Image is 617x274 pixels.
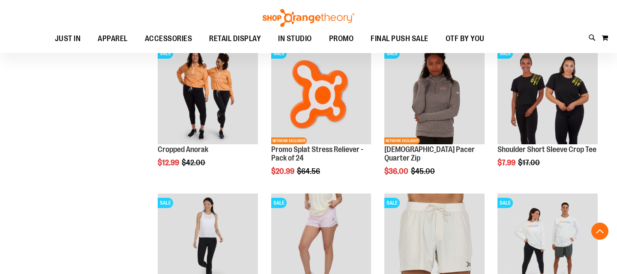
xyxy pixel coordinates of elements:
a: Promo Splat Stress Reliever - Pack of 24 [271,145,363,162]
span: SALE [497,48,513,59]
a: Cropped Anorak primary imageSALE [158,44,258,146]
div: product [380,40,489,197]
span: $20.99 [271,167,296,176]
a: [DEMOGRAPHIC_DATA] Pacer Quarter Zip [384,145,475,162]
a: Cropped Anorak [158,145,208,154]
span: NETWORK EXCLUSIVE [384,137,420,144]
span: SALE [271,48,287,59]
span: IN STUDIO [278,29,312,48]
span: SALE [271,198,287,208]
span: SALE [384,198,400,208]
a: IN STUDIO [270,29,320,49]
span: $42.00 [182,158,207,167]
span: $64.56 [297,167,321,176]
span: PROMO [329,29,354,48]
a: RETAIL DISPLAY [201,29,270,49]
div: product [153,40,262,189]
span: SALE [158,198,173,208]
a: FINAL PUSH SALE [362,29,437,48]
span: SALE [384,48,400,59]
a: ACCESSORIES [136,29,201,49]
a: Product image for Splat Stress Reliever - Pack of 24SALENETWORK EXCLUSIVE [271,44,371,146]
span: $7.99 [497,158,517,167]
span: ACCESSORIES [145,29,192,48]
div: product [493,40,602,189]
span: $17.00 [518,158,541,167]
span: JUST IN [55,29,81,48]
img: Product image for Splat Stress Reliever - Pack of 24 [271,44,371,144]
div: product [267,40,376,197]
a: Product image for Ladies Pacer Quarter ZipSALENETWORK EXCLUSIVE [384,44,485,146]
a: PROMO [320,29,362,49]
a: JUST IN [46,29,90,49]
img: Product image for Shoulder Short Sleeve Crop Tee [497,44,598,144]
span: FINAL PUSH SALE [371,29,428,48]
span: $45.00 [411,167,436,176]
img: Product image for Ladies Pacer Quarter Zip [384,44,485,144]
span: NETWORK EXCLUSIVE [271,137,307,144]
span: OTF BY YOU [446,29,485,48]
a: APPAREL [89,29,136,49]
button: Back To Top [591,223,608,240]
span: SALE [497,198,513,208]
span: APPAREL [98,29,128,48]
span: RETAIL DISPLAY [209,29,261,48]
a: OTF BY YOU [437,29,493,49]
a: Shoulder Short Sleeve Crop Tee [497,145,596,154]
a: Product image for Shoulder Short Sleeve Crop TeeSALE [497,44,598,146]
img: Cropped Anorak primary image [158,44,258,144]
img: Shop Orangetheory [261,9,356,27]
span: $36.00 [384,167,410,176]
span: SALE [158,48,173,59]
span: $12.99 [158,158,180,167]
